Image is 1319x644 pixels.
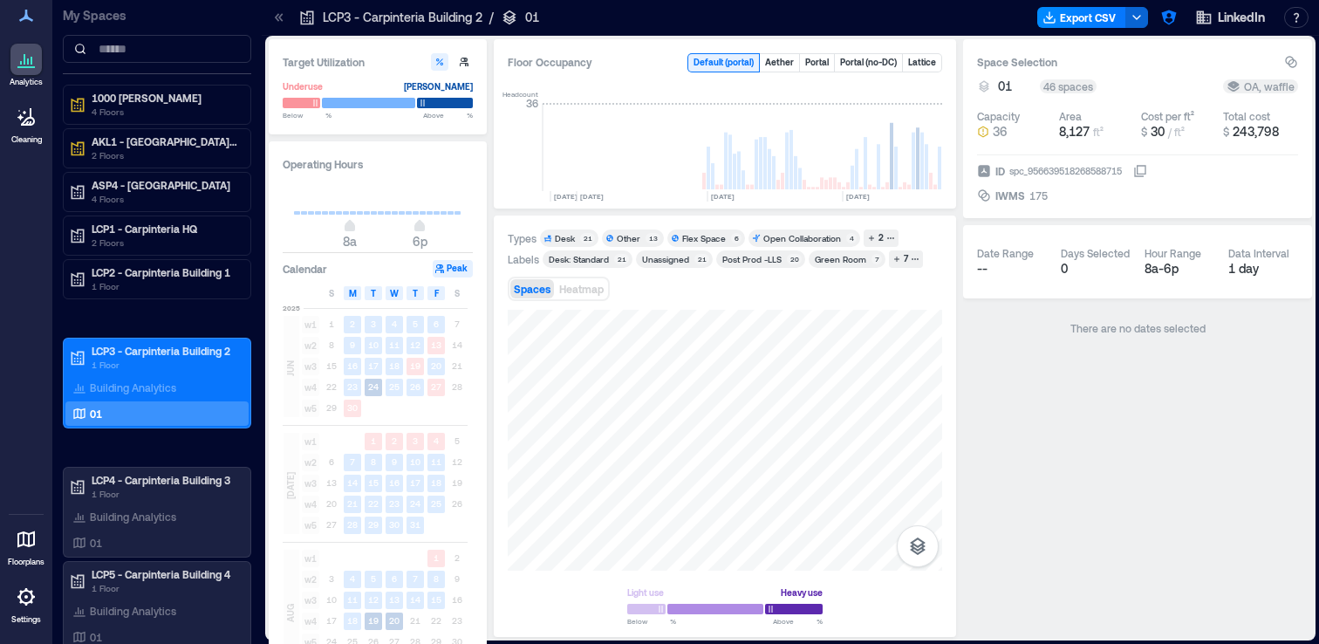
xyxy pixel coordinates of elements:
[410,456,420,467] text: 10
[302,571,319,588] span: w2
[431,360,441,371] text: 20
[389,594,400,605] text: 13
[549,253,609,265] div: Desk: Standard
[368,477,379,488] text: 15
[389,339,400,350] text: 11
[410,477,420,488] text: 17
[434,573,439,584] text: 8
[347,360,358,371] text: 16
[63,7,251,24] p: My Spaces
[343,234,357,249] span: 8a
[614,254,629,264] div: 21
[646,233,660,243] div: 13
[302,454,319,471] span: w2
[390,286,399,300] span: W
[1008,162,1124,180] div: spc_956639518268588715
[642,253,689,265] div: Unassigned
[371,286,376,300] span: T
[694,254,709,264] div: 21
[554,192,577,201] text: [DATE]
[92,192,238,206] p: 4 Floors
[555,232,575,244] div: Desk
[995,162,1005,180] span: ID
[389,519,400,530] text: 30
[760,54,799,72] button: Aether
[389,477,400,488] text: 16
[92,473,238,487] p: LCP4 - Carpinteria Building 3
[627,616,676,627] span: Below %
[434,286,439,300] span: F
[350,456,355,467] text: 7
[580,233,595,243] div: 21
[349,286,357,300] span: M
[508,252,539,266] div: Labels
[284,604,297,622] span: AUG
[433,260,473,277] button: Peak
[347,594,358,605] text: 11
[92,222,238,236] p: LCP1 - Carpinteria HQ
[410,498,420,509] text: 24
[284,472,297,499] span: [DATE]
[410,360,420,371] text: 19
[864,230,899,247] button: 2
[1151,124,1165,139] span: 30
[392,573,397,584] text: 6
[514,283,550,295] span: Spaces
[371,573,376,584] text: 5
[389,360,400,371] text: 18
[90,604,176,618] p: Building Analytics
[92,487,238,501] p: 1 Floor
[371,435,376,446] text: 1
[1061,260,1131,277] div: 0
[1070,322,1206,334] span: There are no dates selected
[11,134,42,145] p: Cleaning
[1141,109,1194,123] div: Cost per ft²
[92,358,238,372] p: 1 Floor
[977,123,1052,140] button: 36
[835,54,902,72] button: Portal (no-DC)
[413,234,427,249] span: 6p
[371,456,376,467] text: 8
[10,77,43,87] p: Analytics
[993,123,1008,140] span: 36
[350,573,355,584] text: 4
[302,517,319,534] span: w5
[283,53,473,71] h3: Target Utilization
[90,536,102,550] p: 01
[1133,164,1147,178] button: IDspc_956639518268588715
[347,519,358,530] text: 28
[431,339,441,350] text: 13
[92,265,238,279] p: LCP2 - Carpinteria Building 1
[1141,126,1147,138] span: $
[392,435,397,446] text: 2
[90,380,176,394] p: Building Analytics
[787,254,802,264] div: 20
[1223,126,1229,138] span: $
[781,584,823,601] div: Heavy use
[90,630,102,644] p: 01
[389,381,400,392] text: 25
[559,283,604,295] span: Heatmap
[302,337,319,354] span: w2
[284,360,297,376] span: JUN
[1233,124,1279,139] span: 243,798
[410,381,420,392] text: 26
[434,319,439,329] text: 6
[434,552,439,563] text: 1
[302,358,319,375] span: w3
[977,53,1284,71] h3: Space Selection
[410,519,420,530] text: 31
[92,567,238,581] p: LCP5 - Carpinteria Building 4
[92,134,238,148] p: AKL1 - [GEOGRAPHIC_DATA] (CEO Suites)
[350,319,355,329] text: 2
[92,178,238,192] p: ASP4 - [GEOGRAPHIC_DATA]
[368,615,379,626] text: 19
[302,475,319,492] span: w3
[722,253,782,265] div: Post Prod -LLS
[329,286,334,300] span: S
[283,303,300,313] span: 2025
[347,498,358,509] text: 21
[413,286,418,300] span: T
[998,78,1012,95] span: 01
[11,614,41,625] p: Settings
